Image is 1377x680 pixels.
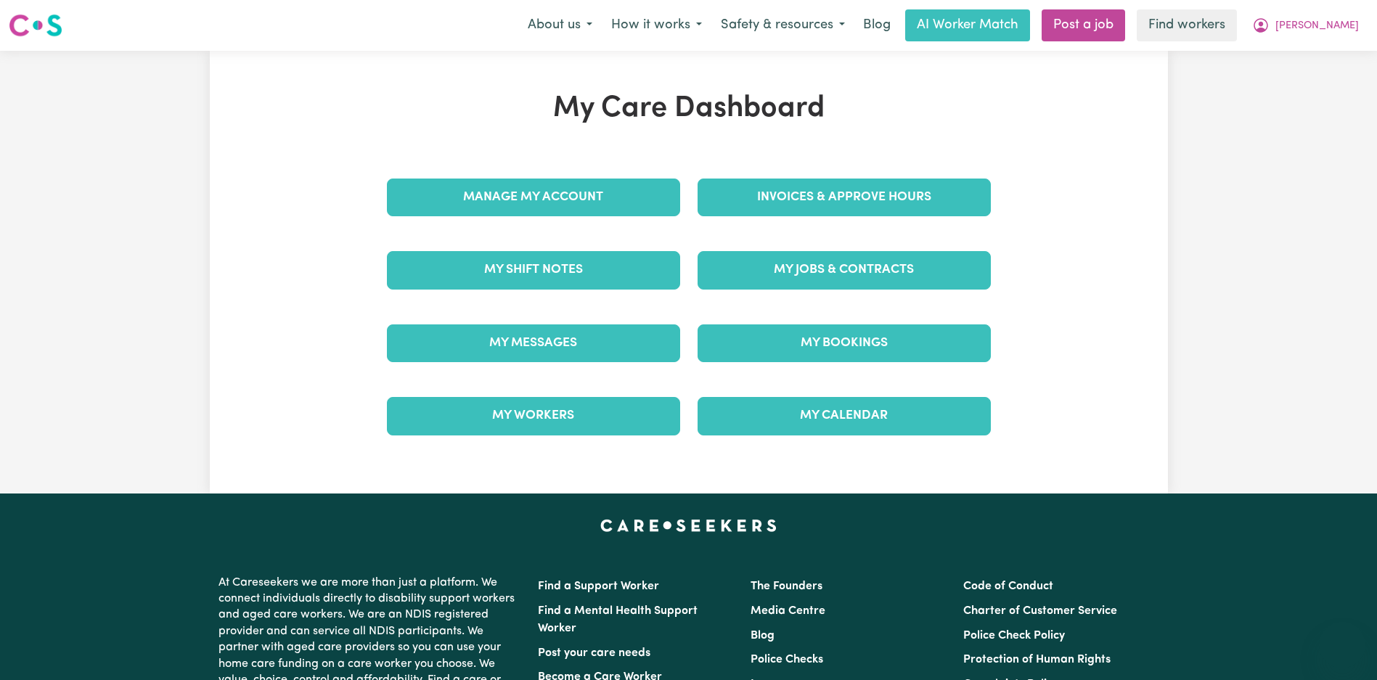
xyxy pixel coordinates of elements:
a: Code of Conduct [963,581,1053,592]
span: [PERSON_NAME] [1275,18,1359,34]
a: Manage My Account [387,179,680,216]
button: About us [518,10,602,41]
a: Blog [751,630,775,642]
a: Careseekers logo [9,9,62,42]
a: My Shift Notes [387,251,680,289]
a: Protection of Human Rights [963,654,1111,665]
a: My Jobs & Contracts [698,251,991,289]
a: My Messages [387,324,680,362]
a: AI Worker Match [905,9,1030,41]
a: Police Check Policy [963,630,1065,642]
a: Post a job [1042,9,1125,41]
img: Careseekers logo [9,12,62,38]
a: Careseekers home page [600,520,777,531]
button: Safety & resources [711,10,854,41]
button: My Account [1243,10,1368,41]
a: Blog [854,9,899,41]
a: My Workers [387,397,680,435]
a: Invoices & Approve Hours [698,179,991,216]
a: Find workers [1137,9,1237,41]
a: Find a Mental Health Support Worker [538,605,698,634]
a: My Calendar [698,397,991,435]
a: Post your care needs [538,647,650,659]
iframe: Button to launch messaging window [1319,622,1365,668]
button: How it works [602,10,711,41]
a: Media Centre [751,605,825,617]
a: Charter of Customer Service [963,605,1117,617]
a: Police Checks [751,654,823,665]
a: Find a Support Worker [538,581,659,592]
a: My Bookings [698,324,991,362]
a: The Founders [751,581,822,592]
h1: My Care Dashboard [378,91,1000,126]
